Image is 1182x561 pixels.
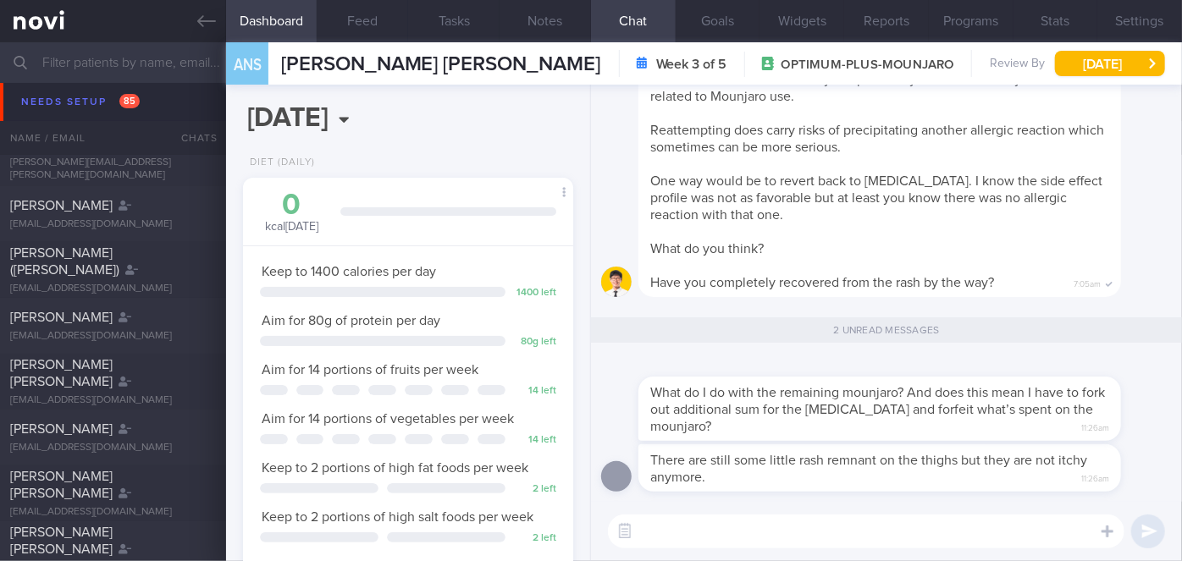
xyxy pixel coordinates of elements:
div: 14 left [514,434,556,447]
div: [EMAIL_ADDRESS][DOMAIN_NAME] [10,283,216,295]
span: [PERSON_NAME] [PERSON_NAME] [10,470,113,500]
div: [EMAIL_ADDRESS][DOMAIN_NAME] [10,506,216,519]
span: Aim for 14 portions of vegetables per week [262,412,514,426]
div: [EMAIL_ADDRESS][DOMAIN_NAME] [10,442,216,454]
div: 2 left [514,483,556,496]
span: What do I do with the remaining mounjaro? And does this mean I have to fork out additional sum fo... [650,386,1105,433]
span: Have you completely recovered from the rash by the way? [650,276,994,289]
span: [PERSON_NAME] [10,199,113,212]
div: [EMAIL_ADDRESS][DOMAIN_NAME] [10,330,216,343]
div: Diet (Daily) [243,157,315,169]
div: kcal [DATE] [260,190,323,235]
div: 0 [260,190,323,220]
div: [PERSON_NAME][EMAIL_ADDRESS][PERSON_NAME][DOMAIN_NAME] [10,157,216,182]
span: Keep to 2 portions of high fat foods per week [262,461,528,475]
div: ANS [222,32,273,97]
span: [PERSON_NAME] [PERSON_NAME] [281,54,601,74]
div: [EMAIL_ADDRESS][DOMAIN_NAME] [10,394,216,407]
strong: Week 3 of 5 [656,56,727,73]
span: [PERSON_NAME] [10,87,113,101]
div: 80 g left [514,336,556,349]
div: [EMAIL_ADDRESS][DOMAIN_NAME] [10,218,216,231]
span: One way would be to revert back to [MEDICAL_DATA]. I know the side effect profile was not as favo... [650,174,1102,222]
span: 7:05am [1074,274,1101,290]
span: OPTIMUM-PLUS-MOUNJARO [782,57,954,74]
div: 14 left [514,385,556,398]
span: What do you think? [650,242,764,256]
span: Keep to 2 portions of high salt foods per week [262,510,533,524]
span: [PERSON_NAME] ([PERSON_NAME]) [10,246,119,277]
span: [PERSON_NAME] [10,422,113,436]
span: Keep to 1400 calories per day [262,265,436,278]
div: [EMAIL_ADDRESS][DOMAIN_NAME] [10,107,216,119]
span: Reattempting does carry risks of precipitating another allergic reaction which sometimes can be m... [650,124,1104,154]
span: Aim for 80g of protein per day [262,314,440,327]
span: [PERSON_NAME] [PERSON_NAME] [10,358,113,388]
span: Review By [990,57,1045,72]
span: [PERSON_NAME] [10,311,113,324]
span: 11:26am [1081,418,1109,434]
span: Aim for 14 portions of fruits per week [262,363,478,377]
div: 1400 left [514,287,556,300]
button: [DATE] [1055,51,1165,76]
span: 11:26am [1081,469,1109,485]
span: [PERSON_NAME] [10,137,113,151]
span: There are still some little rash remnant on the thighs but they are not itchy anymore. [650,454,1087,484]
span: [PERSON_NAME] [PERSON_NAME] [10,525,113,556]
div: 2 left [514,532,556,545]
